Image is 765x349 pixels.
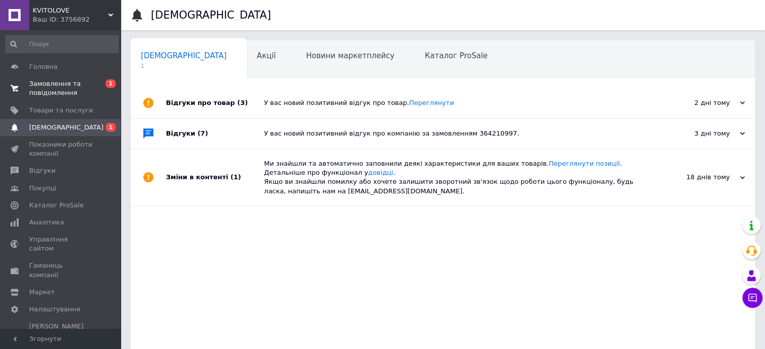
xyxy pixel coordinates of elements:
span: Налаштування [29,305,80,314]
span: Головна [29,62,57,71]
span: (1) [230,173,241,181]
span: [DEMOGRAPHIC_DATA] [29,123,104,132]
span: 1 [106,123,116,132]
span: Замовлення та повідомлення [29,79,93,97]
span: [DEMOGRAPHIC_DATA] [141,51,227,60]
button: Чат з покупцем [742,288,762,308]
span: Маркет [29,288,55,297]
div: У вас новий позитивний відгук про компанію за замовленням 364210997. [264,129,644,138]
div: 3 дні тому [644,129,745,138]
span: Новини маркетплейсу [306,51,394,60]
span: Показники роботи компанії [29,140,93,158]
span: 1 [141,62,227,70]
input: Пошук [5,35,119,53]
span: Відгуки [29,166,55,175]
span: Управління сайтом [29,235,93,253]
a: Переглянути [409,99,454,106]
div: Зміни в контенті [166,149,264,206]
span: Каталог ProSale [424,51,487,60]
div: 18 днів тому [644,173,745,182]
span: 1 [106,79,116,88]
div: Ваш ID: 3756892 [33,15,121,24]
div: Відгуки [166,119,264,149]
div: Відгуки про товар [166,88,264,118]
span: (3) [237,99,248,106]
div: 2 дні тому [644,98,745,107]
span: KVITOLOVE [33,6,108,15]
a: Переглянути позиції [549,160,620,167]
span: Гаманець компанії [29,261,93,279]
span: Аналітика [29,218,64,227]
span: Акції [257,51,276,60]
span: Каталог ProSale [29,201,83,210]
span: Покупці [29,184,56,193]
span: (7) [198,130,208,137]
span: Товари та послуги [29,106,93,115]
a: довідці [368,169,393,176]
div: Ми знайшли та автоматично заповнили деякі характеристики для ваших товарів. . Детальніше про функ... [264,159,644,196]
h1: [DEMOGRAPHIC_DATA] [151,9,271,21]
div: У вас новий позитивний відгук про товар. [264,98,644,107]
